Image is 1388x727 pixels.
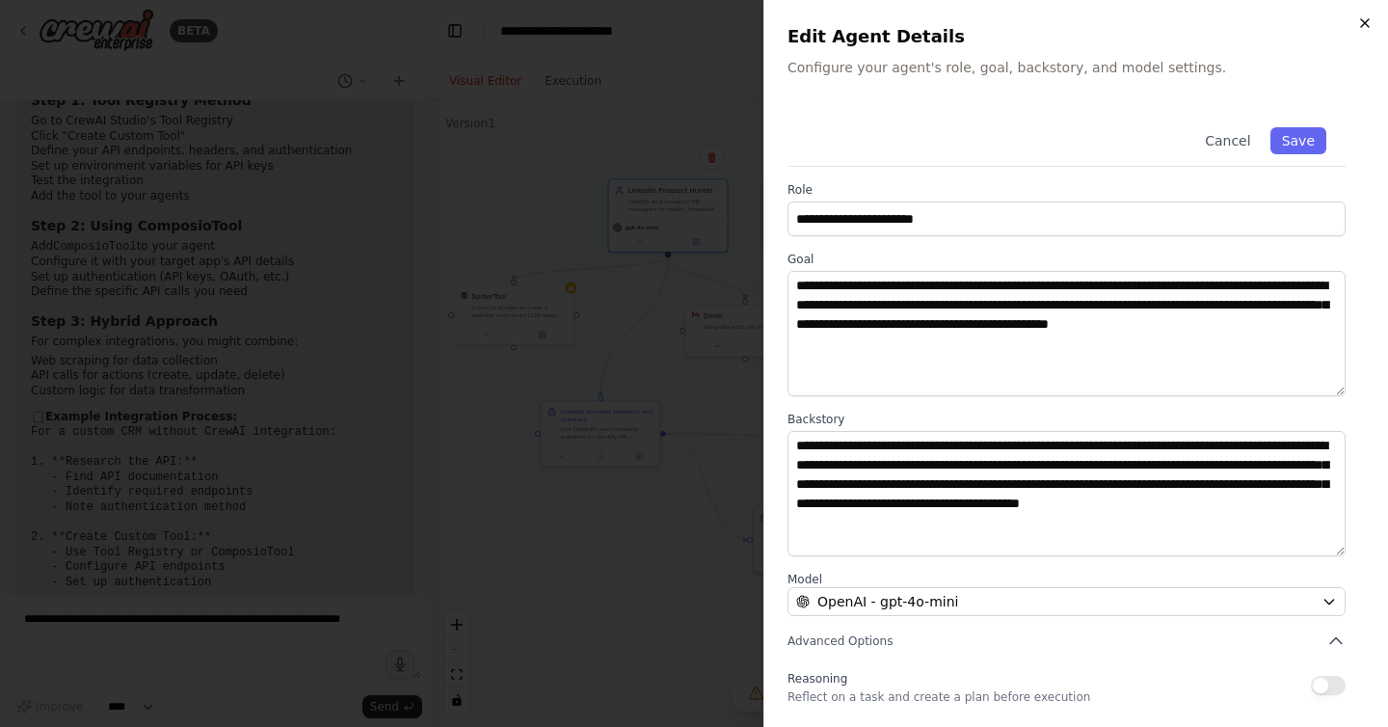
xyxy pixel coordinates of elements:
span: OpenAI - gpt-4o-mini [817,592,958,611]
span: Reasoning [787,672,847,686]
button: OpenAI - gpt-4o-mini [787,587,1346,616]
h2: Edit Agent Details [787,23,1365,50]
label: Goal [787,252,1346,267]
p: Configure your agent's role, goal, backstory, and model settings. [787,58,1365,77]
button: Save [1270,127,1326,154]
p: Reflect on a task and create a plan before execution [787,689,1090,705]
span: Advanced Options [787,633,893,649]
label: Role [787,182,1346,198]
label: Model [787,572,1346,587]
button: Advanced Options [787,632,1346,651]
button: Cancel [1193,127,1262,154]
label: Backstory [787,412,1346,427]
